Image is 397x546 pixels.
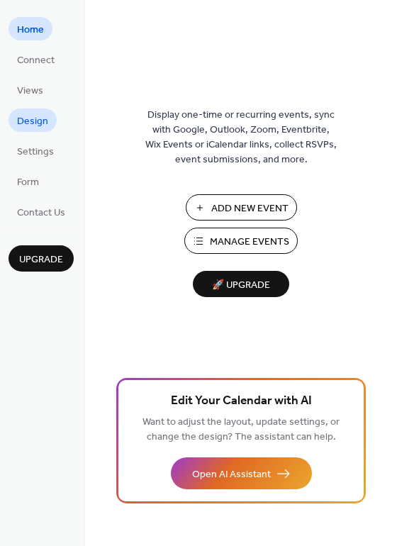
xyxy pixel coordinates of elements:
span: 🚀 Upgrade [201,276,281,295]
a: Contact Us [9,200,74,223]
button: Add New Event [186,194,297,221]
a: Form [9,169,47,193]
span: Settings [17,145,54,160]
span: Form [17,175,39,190]
span: Home [17,23,44,38]
span: Upgrade [19,252,63,267]
button: 🚀 Upgrade [193,271,289,297]
span: Design [17,114,48,129]
a: Connect [9,48,63,71]
span: Connect [17,53,55,68]
span: Contact Us [17,206,65,221]
span: Views [17,84,43,99]
span: Add New Event [211,201,289,216]
a: Settings [9,139,62,162]
a: Design [9,108,57,132]
a: Views [9,78,52,101]
button: Open AI Assistant [171,457,312,489]
button: Manage Events [184,228,298,254]
span: Display one-time or recurring events, sync with Google, Outlook, Zoom, Eventbrite, Wix Events or ... [145,108,337,167]
button: Upgrade [9,245,74,272]
span: Manage Events [210,235,289,250]
span: Edit Your Calendar with AI [171,391,312,411]
a: Home [9,17,52,40]
span: Want to adjust the layout, update settings, or change the design? The assistant can help. [142,413,340,447]
span: Open AI Assistant [192,467,271,482]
